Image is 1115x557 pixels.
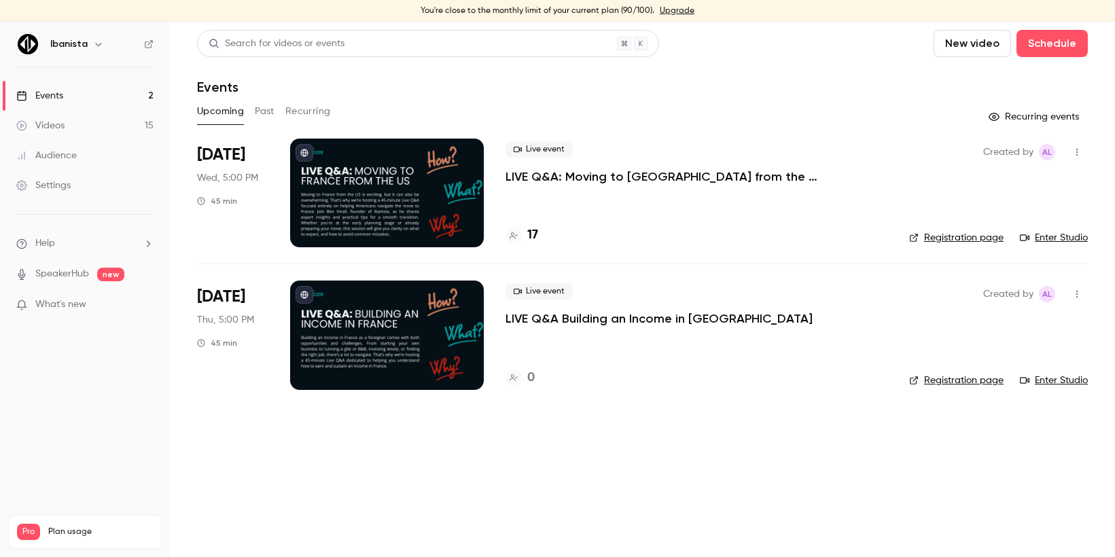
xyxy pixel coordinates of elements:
button: Schedule [1016,30,1088,57]
button: New video [934,30,1011,57]
div: Search for videos or events [209,37,344,51]
div: Settings [16,179,71,192]
span: Live event [506,283,573,300]
div: 45 min [197,196,237,206]
a: LIVE Q&A: Moving to [GEOGRAPHIC_DATA] from the [GEOGRAPHIC_DATA] [506,168,887,185]
span: Alexandra Lhomond [1039,144,1055,160]
a: SpeakerHub [35,267,89,281]
a: 0 [506,369,535,387]
a: Enter Studio [1020,374,1088,387]
span: Wed, 5:00 PM [197,171,258,185]
span: Plan usage [48,526,153,537]
button: Past [255,101,275,122]
button: Upcoming [197,101,244,122]
span: Live event [506,141,573,158]
span: AL [1042,144,1052,160]
div: Videos [16,119,65,132]
h1: Events [197,79,238,95]
iframe: Noticeable Trigger [137,299,154,311]
h4: 17 [527,226,538,245]
a: Registration page [909,231,1004,245]
span: [DATE] [197,144,245,166]
h6: Ibanista [50,37,88,51]
span: What's new [35,298,86,312]
a: Registration page [909,374,1004,387]
span: Created by [983,144,1033,160]
div: 45 min [197,338,237,348]
div: Audience [16,149,77,162]
span: Pro [17,524,40,540]
button: Recurring events [983,106,1088,128]
img: Ibanista [17,33,39,55]
button: Recurring [285,101,331,122]
span: Alexandra Lhomond [1039,286,1055,302]
h4: 0 [527,369,535,387]
div: Events [16,89,63,103]
span: AL [1042,286,1052,302]
span: new [97,268,124,281]
span: Thu, 5:00 PM [197,313,254,327]
div: Oct 22 Wed, 5:00 PM (Europe/London) [197,139,268,247]
a: LIVE Q&A Building an Income in [GEOGRAPHIC_DATA] [506,310,813,327]
li: help-dropdown-opener [16,236,154,251]
span: Help [35,236,55,251]
span: Created by [983,286,1033,302]
a: Upgrade [660,5,694,16]
div: Nov 6 Thu, 5:00 PM (Europe/London) [197,281,268,389]
span: [DATE] [197,286,245,308]
a: 17 [506,226,538,245]
a: Enter Studio [1020,231,1088,245]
